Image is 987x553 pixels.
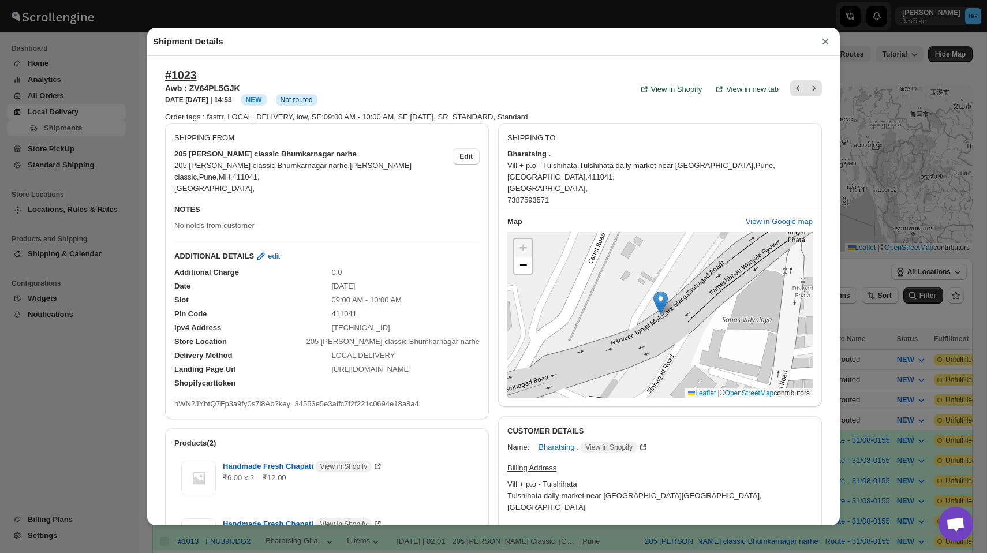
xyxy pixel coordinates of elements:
div: Order tags : fastrr, LOCAL_DELIVERY, low, SE:09:00 AM - 10:00 AM, SE:[DATE], SR_STANDARD, Standard [165,111,822,123]
span: ₹6.00 x 2 = ₹12.00 [223,473,286,482]
a: View in Shopify [631,77,709,103]
b: 205 [PERSON_NAME] classic Bhumkarnagar narhe [174,148,357,160]
span: [GEOGRAPHIC_DATA] , [174,184,255,193]
b: ADDITIONAL DETAILS [174,251,254,262]
span: Vill + p.o - Tulshihata , [507,161,579,170]
u: SHIPPING FROM [174,133,234,142]
span: 205 [PERSON_NAME] classic Bhumkarnagar narhe , [174,161,350,170]
span: View in new tab [726,84,779,95]
span: Handmade Fresh Chapati [223,518,372,530]
b: NOTES [174,205,200,214]
span: MH , [219,173,233,181]
a: Zoom out [514,256,532,274]
b: Map [507,217,522,226]
span: Shopifycarttoken [174,379,235,387]
img: Item [181,461,216,495]
span: 7387593571 [507,196,549,204]
h3: DATE [165,95,232,104]
span: View in Shopify [585,443,633,452]
div: Vill + p.o - Tulshihata Tulshihata daily market near [GEOGRAPHIC_DATA] [GEOGRAPHIC_DATA], [GEOGRA... [507,479,822,513]
span: [GEOGRAPHIC_DATA] , [507,173,588,181]
b: Bharatsing . [507,148,551,160]
button: × [817,33,834,50]
span: View in Shopify [320,462,367,471]
u: SHIPPING TO [507,133,555,142]
span: [URL][DOMAIN_NAME] [332,365,411,373]
span: Pin Code [174,309,207,318]
span: Delivery Method [174,351,232,360]
span: Bharatsing . [539,442,637,453]
a: OpenStreetMap [725,389,774,397]
div: © contributors [685,388,813,398]
a: Bharatsing . View in Shopify [539,443,649,451]
button: View in new tab [706,77,786,103]
span: Landing Page Url [174,365,236,373]
a: Handmade Fresh Chapati View in Shopify [223,462,383,470]
a: Zoom in [514,239,532,256]
h3: CUSTOMER DETAILS [507,425,813,437]
span: 09:00 AM - 10:00 AM [332,296,402,304]
span: Additional Charge [174,268,239,276]
div: Name: [507,442,529,453]
span: Handmade Fresh Chapati [223,461,372,472]
span: View in Shopify [320,520,367,529]
span: hWN2JYbtQ7Fp3a9fy0s7i8Ab?key=34553e5e3affc7f2f221c0694e18a8a4 [174,399,419,408]
button: Edit [453,148,480,165]
span: Store Location [174,337,227,346]
span: 411041 , [232,173,259,181]
span: [DATE] [332,282,356,290]
u: Billing Address [507,464,556,472]
span: Edit [459,152,473,161]
h3: CONTACT INFORMATION [507,522,813,534]
button: edit [248,247,287,266]
span: edit [268,251,280,262]
span: | [718,389,720,397]
h2: Products(2) [174,438,480,449]
span: Not routed [281,95,313,104]
button: #1023 [165,68,197,82]
span: Ipv4 Address [174,323,221,332]
span: − [519,257,527,272]
span: View in Shopify [651,84,702,95]
a: Handmade Fresh Chapati View in Shopify [223,520,383,528]
span: LOCAL DELIVERY [332,351,395,360]
button: Previous [790,80,806,96]
span: View in Google map [746,216,813,227]
span: Tulshihata daily market near [GEOGRAPHIC_DATA] , [579,161,755,170]
span: 411041 , [588,173,615,181]
span: 0.0 [332,268,342,276]
span: [TECHNICAL_ID] [332,323,390,332]
span: 411041 [332,309,357,318]
span: Pune , [199,173,219,181]
img: Marker [653,291,668,315]
span: Date [174,282,190,290]
span: Pune , [756,161,775,170]
a: Leaflet [688,389,716,397]
span: Slot [174,296,189,304]
span: NEW [246,96,262,104]
nav: Pagination [790,80,822,96]
span: No notes from customer [174,221,255,230]
button: Next [806,80,822,96]
h3: Awb : ZV64PL5GJK [165,83,317,94]
img: Item [181,518,216,553]
span: 205 [PERSON_NAME] classic Bhumkarnagar narhe [306,337,480,346]
span: + [519,240,527,255]
h2: Shipment Details [153,36,223,47]
span: [PERSON_NAME] classic , [174,161,412,181]
button: View in Google map [739,212,820,231]
b: [DATE] | 14:53 [185,96,231,104]
div: Open chat [939,507,973,541]
span: [GEOGRAPHIC_DATA] , [507,184,588,193]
